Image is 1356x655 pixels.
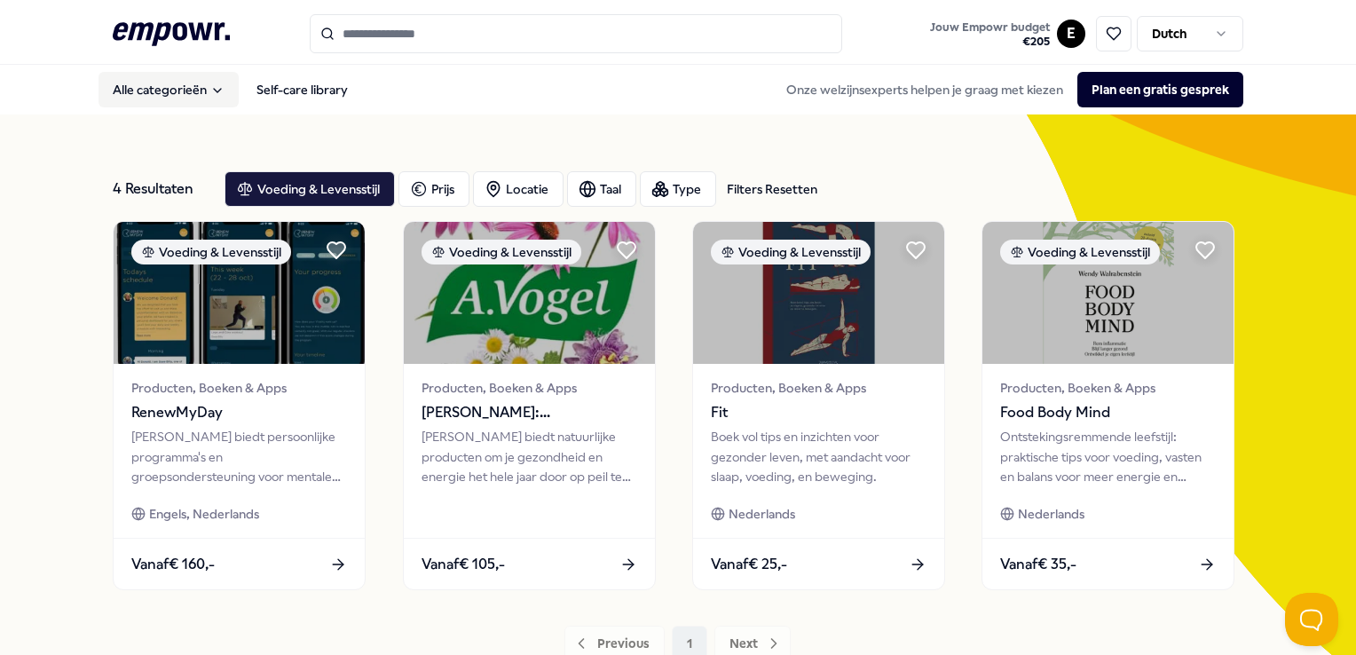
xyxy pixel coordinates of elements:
div: Voeding & Levensstijl [131,240,291,264]
img: package image [114,222,365,364]
img: package image [693,222,944,364]
button: Jouw Empowr budget€205 [926,17,1053,52]
span: Vanaf € 160,- [131,553,215,576]
iframe: Help Scout Beacon - Open [1285,593,1338,646]
span: Vanaf € 105,- [422,553,505,576]
span: Vanaf € 25,- [711,553,787,576]
button: Type [640,171,716,207]
span: Jouw Empowr budget [930,20,1050,35]
span: Nederlands [729,504,795,524]
a: Jouw Empowr budget€205 [923,15,1057,52]
a: package imageVoeding & LevensstijlProducten, Boeken & AppsFood Body MindOntstekingsremmende leefs... [982,221,1234,590]
span: [PERSON_NAME]: Supplementen [422,401,637,424]
div: Voeding & Levensstijl [711,240,871,264]
span: € 205 [930,35,1050,49]
button: E [1057,20,1085,48]
span: Producten, Boeken & Apps [1000,378,1216,398]
span: Vanaf € 35,- [1000,553,1076,576]
div: [PERSON_NAME] biedt natuurlijke producten om je gezondheid en energie het hele jaar door op peil ... [422,427,637,486]
a: package imageVoeding & LevensstijlProducten, Boeken & AppsRenewMyDay[PERSON_NAME] biedt persoonli... [113,221,366,590]
div: Onze welzijnsexperts helpen je graag met kiezen [772,72,1243,107]
button: Taal [567,171,636,207]
button: Alle categorieën [99,72,239,107]
a: Self-care library [242,72,362,107]
div: Filters Resetten [727,179,817,199]
a: package imageVoeding & LevensstijlProducten, Boeken & AppsFitBoek vol tips en inzichten voor gezo... [692,221,945,590]
div: Voeding & Levensstijl [1000,240,1160,264]
span: Producten, Boeken & Apps [131,378,347,398]
nav: Main [99,72,362,107]
img: package image [982,222,1234,364]
a: package imageVoeding & LevensstijlProducten, Boeken & Apps[PERSON_NAME]: Supplementen[PERSON_NAME... [403,221,656,590]
input: Search for products, categories or subcategories [310,14,842,53]
span: Engels, Nederlands [149,504,259,524]
span: Food Body Mind [1000,401,1216,424]
button: Plan een gratis gesprek [1077,72,1243,107]
button: Prijs [398,171,469,207]
div: [PERSON_NAME] biedt persoonlijke programma's en groepsondersteuning voor mentale veerkracht en vi... [131,427,347,486]
span: RenewMyDay [131,401,347,424]
div: Voeding & Levensstijl [422,240,581,264]
span: Fit [711,401,926,424]
span: Nederlands [1018,504,1084,524]
div: Boek vol tips en inzichten voor gezonder leven, met aandacht voor slaap, voeding, en beweging. [711,427,926,486]
span: Producten, Boeken & Apps [711,378,926,398]
button: Locatie [473,171,564,207]
div: Ontstekingsremmende leefstijl: praktische tips voor voeding, vasten en balans voor meer energie e... [1000,427,1216,486]
div: 4 Resultaten [113,171,210,207]
button: Voeding & Levensstijl [225,171,395,207]
span: Producten, Boeken & Apps [422,378,637,398]
img: package image [404,222,655,364]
